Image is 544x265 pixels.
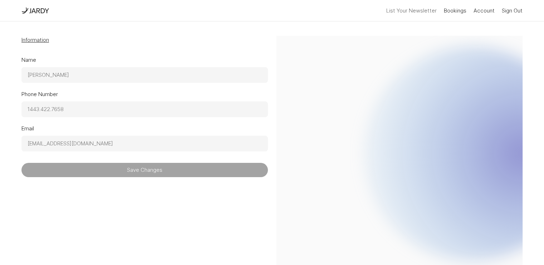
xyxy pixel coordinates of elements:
[21,101,268,117] input: (XXX) XXX-XXXX
[502,5,523,16] a: Sign Out
[21,36,49,44] button: Information
[21,124,268,133] p: Email
[21,67,268,83] input: Name
[21,163,268,177] button: Save Changes
[29,7,49,15] img: tatem logo
[444,5,466,16] a: Bookings
[21,56,268,64] p: Name
[21,90,268,99] p: Phone Number
[386,5,437,16] button: List Your Newsletter
[474,6,495,16] a: Account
